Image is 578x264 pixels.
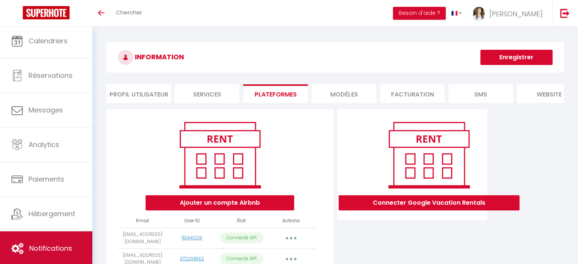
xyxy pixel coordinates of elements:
p: Connecté API [220,232,263,243]
span: Paiements [29,174,64,184]
span: Notifications [29,243,72,253]
img: ... [473,7,485,21]
th: État [217,214,266,228]
h3: INFORMATION [106,42,564,73]
button: Besoin d'aide ? [393,7,446,20]
button: Connecter Google Vacation Rentals [339,195,519,210]
button: Enregistrer [480,50,553,65]
li: Facturation [380,84,445,103]
li: Plateformes [243,84,308,103]
span: Messages [29,105,63,115]
span: [PERSON_NAME] [489,9,543,19]
span: Hébergement [29,209,75,218]
th: Actions [266,214,316,228]
span: Calendriers [29,36,68,46]
th: User ID [167,214,217,228]
img: rent.png [380,119,477,191]
li: Profil Utilisateur [106,84,171,103]
img: Super Booking [23,6,70,19]
a: 11044029 [182,234,202,241]
li: SMS [448,84,513,103]
span: Réservations [29,71,73,80]
img: logout [560,8,570,18]
a: 372298142 [180,255,204,262]
button: Ajouter un compte Airbnb [146,195,294,210]
li: Services [175,84,239,103]
img: rent.png [171,119,268,191]
li: MODÈLES [312,84,376,103]
span: Chercher [116,8,142,16]
span: Analytics [29,140,59,149]
td: [EMAIL_ADDRESS][DOMAIN_NAME] [118,228,167,248]
th: Email [118,214,167,228]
